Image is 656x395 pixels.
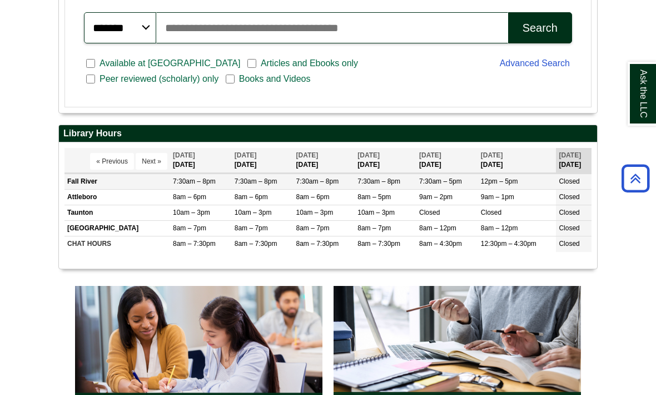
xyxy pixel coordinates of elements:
span: 7:30am – 8pm [357,177,400,185]
span: 8am – 7pm [173,224,206,232]
span: 8am – 7:30pm [296,240,339,248]
h2: Library Hours [59,125,597,142]
span: 8am – 6pm [296,193,330,201]
span: 8am – 7pm [357,224,391,232]
input: Books and Videos [226,74,235,84]
a: Advanced Search [500,58,570,68]
span: 8am – 7pm [296,224,330,232]
span: [DATE] [296,151,319,159]
span: Peer reviewed (scholarly) only [95,72,223,86]
td: Taunton [64,205,170,221]
span: 8am – 7:30pm [357,240,400,248]
button: Next » [136,153,167,170]
span: Books and Videos [235,72,315,86]
span: Closed [559,209,579,216]
th: [DATE] [294,148,355,173]
span: 8am – 5pm [357,193,391,201]
span: [DATE] [235,151,257,159]
span: [DATE] [559,151,581,159]
span: Closed [559,240,579,248]
span: [DATE] [481,151,503,159]
span: 12pm – 5pm [481,177,518,185]
button: Search [508,12,572,43]
span: 7:30am – 8pm [296,177,339,185]
span: 7:30am – 5pm [419,177,462,185]
td: CHAT HOURS [64,236,170,252]
span: 10am – 3pm [173,209,210,216]
span: 9am – 1pm [481,193,514,201]
span: 10am – 3pm [235,209,272,216]
th: [DATE] [556,148,592,173]
th: [DATE] [355,148,416,173]
span: Closed [559,224,579,232]
button: « Previous [90,153,134,170]
th: [DATE] [232,148,294,173]
span: [DATE] [173,151,195,159]
span: 8am – 7pm [235,224,268,232]
span: Closed [419,209,440,216]
th: [DATE] [416,148,478,173]
span: 9am – 2pm [419,193,453,201]
span: 12:30pm – 4:30pm [481,240,536,248]
span: 8am – 7:30pm [235,240,277,248]
span: 7:30am – 8pm [235,177,277,185]
span: Available at [GEOGRAPHIC_DATA] [95,57,245,70]
th: [DATE] [478,148,556,173]
a: Back to Top [618,171,653,186]
span: 8am – 12pm [419,224,456,232]
span: 10am – 3pm [296,209,334,216]
th: [DATE] [170,148,232,173]
span: 8am – 7:30pm [173,240,216,248]
span: 8am – 12pm [481,224,518,232]
span: Articles and Ebooks only [256,57,362,70]
span: 7:30am – 8pm [173,177,216,185]
div: Search [523,22,558,34]
span: 8am – 6pm [235,193,268,201]
span: [DATE] [357,151,380,159]
td: Attleboro [64,190,170,205]
input: Articles and Ebooks only [247,58,256,68]
input: Peer reviewed (scholarly) only [86,74,95,84]
span: Closed [559,177,579,185]
span: 8am – 4:30pm [419,240,462,248]
span: [DATE] [419,151,441,159]
span: Closed [481,209,501,216]
span: 8am – 6pm [173,193,206,201]
span: 10am – 3pm [357,209,395,216]
td: [GEOGRAPHIC_DATA] [64,221,170,236]
td: Fall River [64,174,170,189]
input: Available at [GEOGRAPHIC_DATA] [86,58,95,68]
span: Closed [559,193,579,201]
